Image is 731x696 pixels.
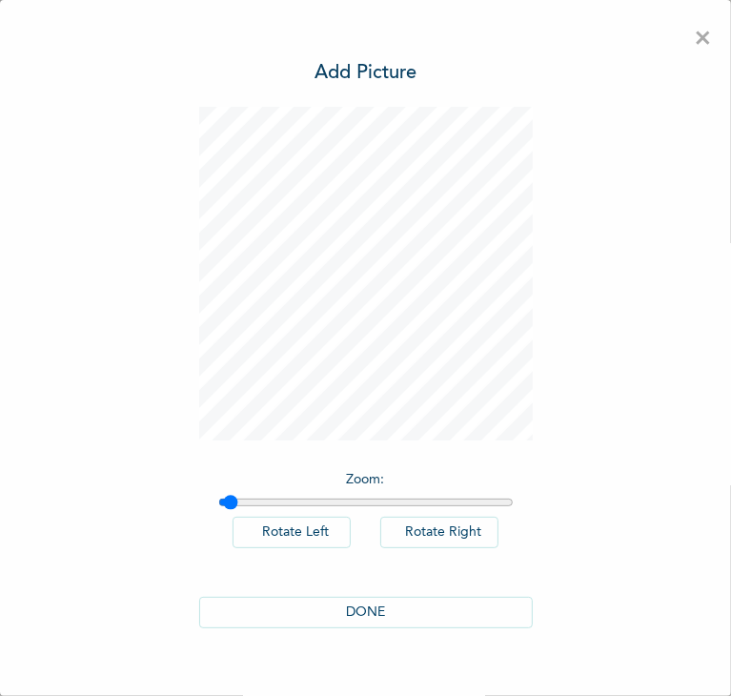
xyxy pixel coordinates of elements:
[199,597,533,628] button: DONE
[315,59,416,88] h3: Add Picture
[218,470,514,490] p: Zoom :
[380,517,498,548] button: Rotate Right
[233,517,351,548] button: Rotate Left
[133,308,477,385] span: Please add a recent Passport Photograph
[694,19,712,59] span: ×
